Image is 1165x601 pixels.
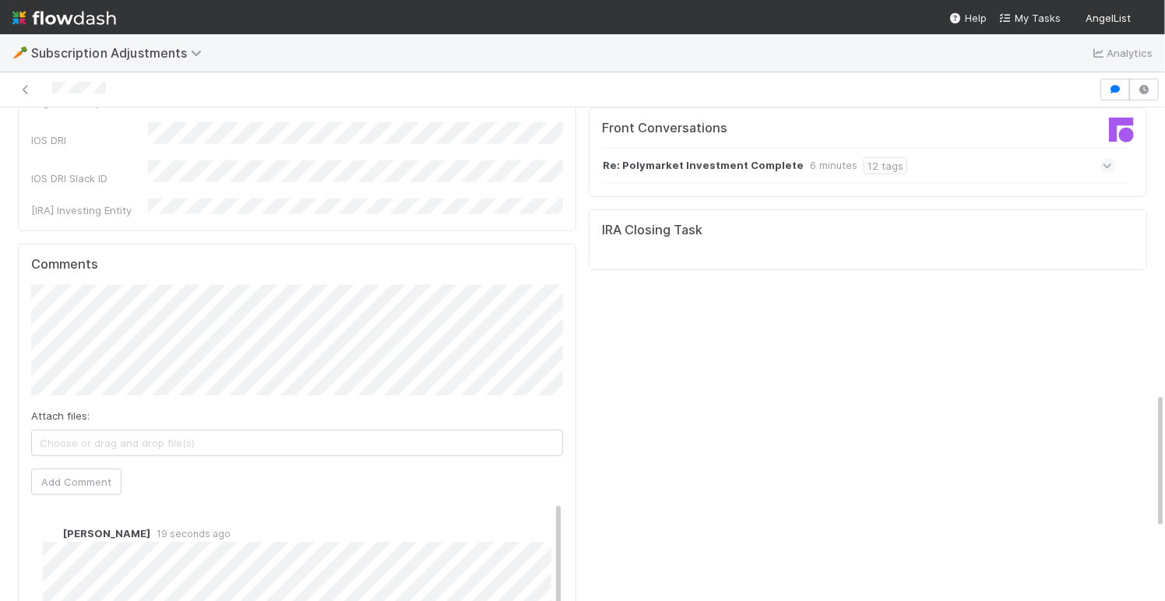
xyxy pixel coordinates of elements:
div: IOS DRI [31,132,148,148]
img: front-logo-b4b721b83371efbadf0a.svg [1109,118,1134,142]
label: Attach files: [31,408,90,424]
div: 6 minutes [810,157,857,174]
img: logo-inverted-e16ddd16eac7371096b0.svg [12,5,116,31]
img: avatar_04f2f553-352a-453f-b9fb-c6074dc60769.png [43,526,58,542]
div: 12 tags [864,157,907,174]
h5: Front Conversations [602,121,857,136]
span: Choose or drag and drop file(s) [32,431,562,455]
div: IOS DRI Slack ID [31,170,148,186]
div: [IRA] Investing Entity [31,202,148,218]
span: My Tasks [999,12,1061,24]
span: 🥕 [12,46,28,59]
span: 19 seconds ago [150,528,231,539]
img: avatar_5d51780c-77ad-4a9d-a6ed-b88b2c284079.png [1137,11,1153,26]
span: Subscription Adjustments [31,45,209,61]
h5: IRA Closing Task [602,223,702,238]
strong: Re: Polymarket Investment Complete [603,157,804,174]
h5: Comments [31,257,563,272]
button: Add Comment [31,469,121,495]
a: My Tasks [999,10,1061,26]
span: AngelList [1086,12,1131,24]
a: Analytics [1091,44,1153,62]
div: Help [949,10,987,26]
span: [PERSON_NAME] [63,527,150,539]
